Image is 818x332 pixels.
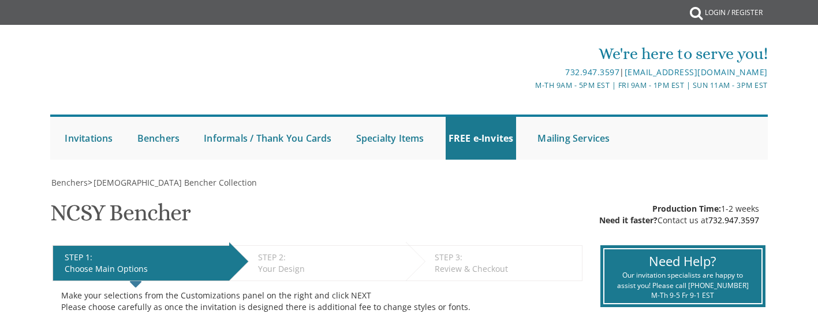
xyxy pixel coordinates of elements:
a: 732.947.3597 [565,67,619,78]
div: Choose Main Options [65,263,223,275]
div: STEP 1: [65,252,223,263]
div: Make your selections from the Customizations panel on the right and click NEXT Please choose care... [61,290,574,313]
span: > [88,177,257,188]
a: [EMAIL_ADDRESS][DOMAIN_NAME] [625,67,768,78]
span: Need it faster? [599,215,658,226]
div: M-Th 9am - 5pm EST | Fri 9am - 1pm EST | Sun 11am - 3pm EST [290,79,767,91]
h1: NCSY Bencher [50,200,191,234]
div: 1-2 weeks Contact us at [599,203,759,226]
a: [DEMOGRAPHIC_DATA] Bencher Collection [92,177,257,188]
div: Your Design [258,263,400,275]
span: Production Time: [652,203,721,214]
div: Our invitation specialists are happy to assist you! Please call [PHONE_NUMBER] M-Th 9-5 Fr 9-1 EST [613,270,753,300]
a: 732.947.3597 [708,215,759,226]
span: Benchers [51,177,88,188]
div: Need Help? [613,252,753,270]
a: Benchers [135,117,183,160]
div: STEP 3: [435,252,576,263]
a: Informals / Thank You Cards [201,117,334,160]
div: | [290,65,767,79]
span: [DEMOGRAPHIC_DATA] Bencher Collection [94,177,257,188]
a: FREE e-Invites [446,117,517,160]
div: We're here to serve you! [290,42,767,65]
div: STEP 2: [258,252,400,263]
a: Mailing Services [535,117,612,160]
a: Benchers [50,177,88,188]
a: Specialty Items [353,117,427,160]
a: Invitations [62,117,115,160]
div: Review & Checkout [435,263,576,275]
